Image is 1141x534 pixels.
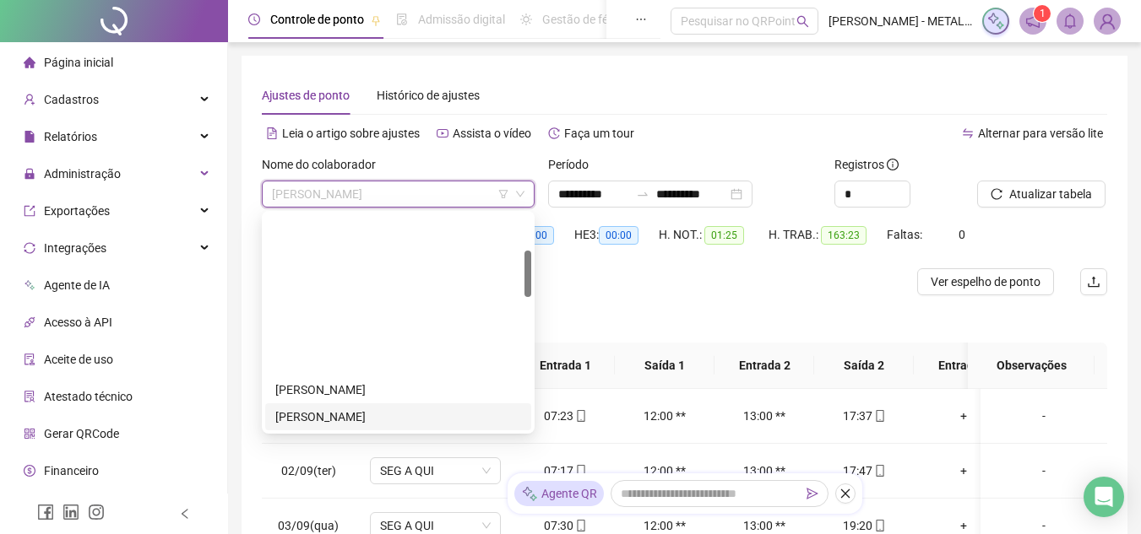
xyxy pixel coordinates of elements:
[24,428,35,440] span: qrcode
[807,488,818,499] span: send
[44,130,97,143] span: Relatórios
[635,13,647,25] span: ellipsis
[282,127,420,140] span: Leia o artigo sobre ajustes
[418,13,505,26] span: Admissão digital
[636,187,649,201] span: swap-right
[44,167,121,181] span: Administração
[1040,8,1046,19] span: 1
[839,488,851,499] span: close
[24,391,35,402] span: solution
[529,407,601,425] div: 07:23
[1034,5,1051,22] sup: 1
[515,189,525,199] span: down
[44,316,112,329] span: Acesso à API
[44,241,106,255] span: Integrações
[599,226,638,245] span: 00:00
[834,155,899,174] span: Registros
[281,464,336,477] span: 02/09(ter)
[44,390,133,403] span: Atestado técnico
[44,278,110,292] span: Agente de IA
[514,481,604,506] div: Agente QR
[396,13,408,25] span: file-done
[931,272,1040,291] span: Ver espelho de ponto
[574,225,659,245] div: HE 3:
[978,127,1103,140] span: Alternar para versão lite
[266,127,278,139] span: file-text
[24,57,35,68] span: home
[262,89,350,102] span: Ajustes de ponto
[44,56,113,69] span: Página inicial
[37,504,54,521] span: facebook
[88,504,105,521] span: instagram
[887,159,899,170] span: info-circle
[44,204,110,218] span: Exportações
[977,181,1106,208] button: Atualizar tabela
[872,410,886,422] span: mobile
[515,343,615,389] th: Entrada 1
[275,407,521,426] div: [PERSON_NAME]
[377,89,480,102] span: Histórico de ajustes
[829,12,972,30] span: [PERSON_NAME] - METAL FERRAZ COMERCIO DE METAIS
[659,225,769,245] div: H. NOT.:
[1095,8,1120,34] img: 25573
[564,127,634,140] span: Faça um tour
[769,225,887,245] div: H. TRAB.:
[821,226,867,245] span: 163:23
[44,464,99,477] span: Financeiro
[542,13,628,26] span: Gestão de férias
[278,519,339,532] span: 03/09(qua)
[24,205,35,217] span: export
[1062,13,1078,29] span: bell
[986,12,1005,30] img: sparkle-icon.fc2bf0ac1784a2077858766a79e2daf3.svg
[573,410,587,422] span: mobile
[437,127,448,139] span: youtube
[714,343,814,389] th: Entrada 2
[872,520,886,531] span: mobile
[962,127,974,139] span: swap
[262,155,387,174] label: Nome do colaborador
[380,458,491,483] span: SEG A QUI
[981,356,1081,375] span: Observações
[914,343,1013,389] th: Entrada 3
[521,485,538,503] img: sparkle-icon.fc2bf0ac1784a2077858766a79e2daf3.svg
[62,504,79,521] span: linkedin
[1009,185,1092,203] span: Atualizar tabela
[548,155,600,174] label: Período
[44,353,113,366] span: Aceite de uso
[1087,275,1100,289] span: upload
[994,461,1094,480] div: -
[1025,13,1040,29] span: notification
[548,127,560,139] span: history
[573,465,587,477] span: mobile
[959,228,965,241] span: 0
[270,13,364,26] span: Controle de ponto
[24,316,35,328] span: api
[991,188,1002,200] span: reload
[272,181,524,207] span: ARNALDO DA SILVA SANTOS
[828,407,900,425] div: 17:37
[275,380,521,399] div: [PERSON_NAME]
[24,94,35,105] span: user-add
[573,520,587,531] span: mobile
[814,343,914,389] th: Saída 2
[872,465,886,477] span: mobile
[529,461,601,480] div: 07:17
[917,268,1054,295] button: Ver espelho de ponto
[636,187,649,201] span: to
[179,508,191,520] span: left
[24,242,35,254] span: sync
[828,461,900,480] div: 17:47
[44,93,99,106] span: Cadastros
[927,461,1000,480] div: +
[453,127,531,140] span: Assista o vídeo
[371,15,381,25] span: pushpin
[968,343,1095,389] th: Observações
[24,353,35,365] span: audit
[927,407,1000,425] div: +
[994,407,1094,425] div: -
[520,13,532,25] span: sun
[248,13,260,25] span: clock-circle
[24,168,35,180] span: lock
[44,427,119,440] span: Gerar QRCode
[24,131,35,143] span: file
